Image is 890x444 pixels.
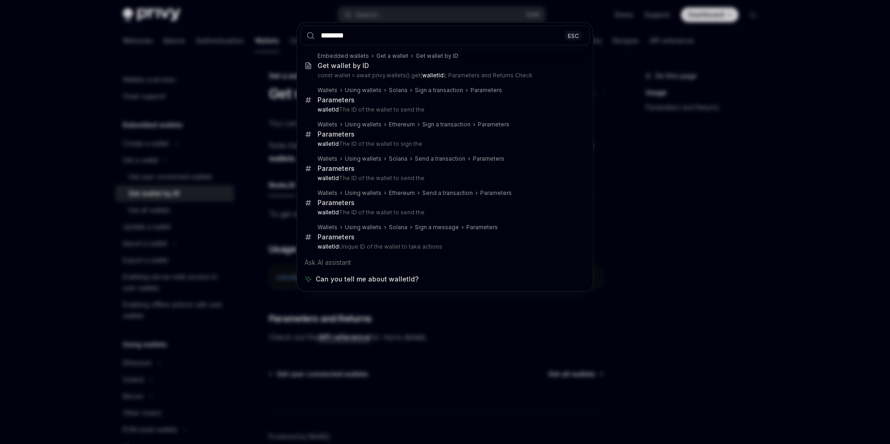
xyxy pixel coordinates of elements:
[415,87,463,94] div: Sign a transaction
[318,62,369,70] div: Get wallet by ID
[466,224,498,231] div: Parameters
[318,155,337,163] div: Wallets
[389,189,415,197] div: Ethereum
[416,52,458,60] div: Get wallet by ID
[318,224,337,231] div: Wallets
[318,106,339,113] b: walletId
[415,224,459,231] div: Sign a message
[318,233,355,241] div: Parameters
[316,275,419,284] span: Can you tell me about walletId?
[473,155,504,163] div: Parameters
[345,87,381,94] div: Using wallets
[318,72,571,79] p: const wallet = await privy.wallets().get( ); Parameters and Returns Check
[318,209,571,216] p: The ID of the wallet to send the
[389,121,415,128] div: Ethereum
[318,175,571,182] p: The ID of the wallet to send the
[318,106,571,113] p: The ID of the wallet to send the
[389,155,407,163] div: Solana
[318,130,355,138] div: Parameters
[415,155,465,163] div: Send a transaction
[300,254,590,271] div: Ask AI assistant
[480,189,512,197] div: Parameters
[318,121,337,128] div: Wallets
[318,140,571,148] p: The ID of the wallet to sign the
[422,189,473,197] div: Send a transaction
[345,189,381,197] div: Using wallets
[318,87,337,94] div: Wallets
[318,243,339,250] b: walletId
[345,155,381,163] div: Using wallets
[318,189,337,197] div: Wallets
[422,72,444,79] b: walletId
[318,96,355,104] div: Parameters
[345,224,381,231] div: Using wallets
[376,52,408,60] div: Get a wallet
[318,199,355,207] div: Parameters
[318,243,571,250] p: Unique ID of the wallet to take actions
[318,140,339,147] b: walletId
[318,209,339,216] b: walletId
[565,31,582,40] div: ESC
[389,224,407,231] div: Solana
[318,52,369,60] div: Embedded wallets
[422,121,470,128] div: Sign a transaction
[470,87,502,94] div: Parameters
[478,121,509,128] div: Parameters
[389,87,407,94] div: Solana
[345,121,381,128] div: Using wallets
[318,175,339,181] b: walletId
[318,164,355,173] div: Parameters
